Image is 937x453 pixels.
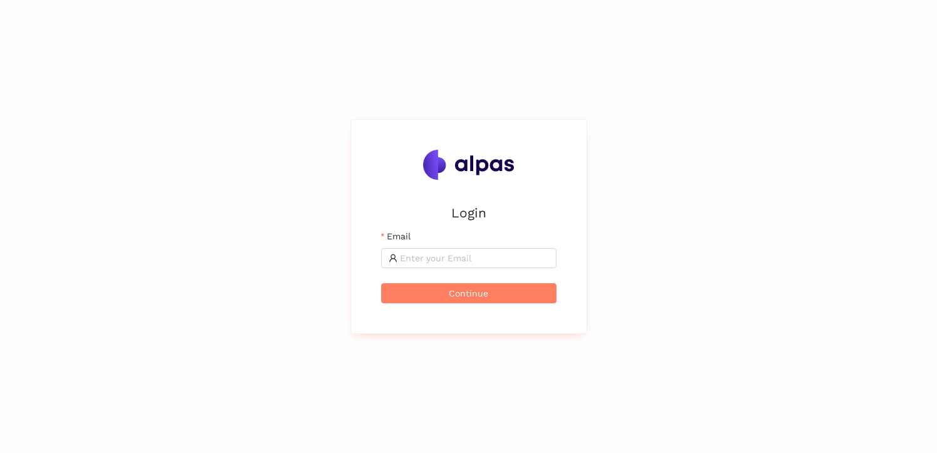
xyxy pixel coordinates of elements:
h2: Login [381,202,556,223]
span: Continue [449,286,488,300]
button: Continue [381,283,556,303]
input: Email [400,251,549,265]
label: Email [381,229,411,243]
span: user [389,254,397,263]
img: Alpas.ai Logo [423,150,515,180]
